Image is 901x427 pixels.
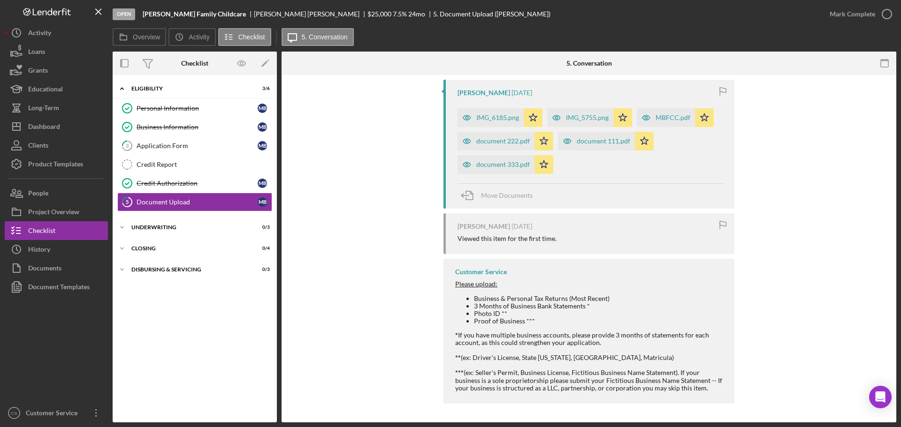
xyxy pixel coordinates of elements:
div: Long-Term [28,98,59,120]
a: 5Document UploadMB [117,193,272,211]
button: Move Documents [458,184,542,207]
div: [PERSON_NAME] [PERSON_NAME] [254,10,367,18]
div: 0 / 3 [253,267,270,272]
button: Document Templates [5,277,108,296]
tspan: 5 [126,199,129,205]
button: Educational [5,80,108,98]
div: Credit Report [137,161,272,168]
li: 3 Months of Business Bank Statements * [474,302,725,310]
div: Documents [28,259,61,280]
button: People [5,184,108,202]
div: M B [258,197,267,207]
a: Business InformationMB [117,118,272,136]
div: Mark Complete [830,5,875,23]
button: document 222.pdf [458,132,553,150]
button: Mark Complete [820,5,896,23]
div: M B [258,122,267,132]
div: Document Templates [28,277,90,299]
button: Long-Term [5,98,108,117]
div: Viewed this item for the first time. [458,235,557,242]
div: Underwriting [131,225,246,230]
button: CSCustomer Service [5,404,108,422]
button: Documents [5,259,108,277]
div: Business Information [137,123,258,131]
div: Dashboard [28,117,60,138]
button: History [5,240,108,259]
div: 5. Document Upload ([PERSON_NAME]) [433,10,550,18]
div: M B [258,141,267,150]
li: Photo ID ** [474,310,725,317]
div: 7.5 % [393,10,407,18]
div: Eligibility [131,86,246,91]
div: IMG_5755.png [566,114,609,121]
a: Credit AuthorizationMB [117,174,272,193]
div: 5. Conversation [566,60,612,67]
button: IMG_6185.png [458,108,542,127]
div: Loans [28,42,45,63]
div: Clients [28,136,48,157]
div: Personal Information [137,105,258,112]
div: Educational [28,80,63,101]
div: Grants [28,61,48,82]
button: document 111.pdf [558,132,654,150]
div: (ex: Driver's License, State [US_STATE], [GEOGRAPHIC_DATA], Matricula) [455,354,725,361]
div: Disbursing & Servicing [131,267,246,272]
button: Loans [5,42,108,61]
div: Customer Service [23,404,84,425]
div: Project Overview [28,202,79,224]
div: Closing [131,246,246,251]
div: Open [113,8,135,20]
tspan: 3 [126,142,129,149]
li: Proof of Business *** [474,317,725,325]
div: If you have multiple business accounts, please provide 3 months of statements for each account, a... [455,295,725,354]
a: Personal InformationMB [117,99,272,118]
button: IMG_5755.png [547,108,632,127]
time: 2025-09-24 19:25 [512,223,532,230]
button: Checklist [218,28,271,46]
div: (ex: Seller's Permit, Business License, Fictitious Business Name Statement). If your business is ... [455,369,725,391]
button: Product Templates [5,155,108,173]
label: Activity [189,33,209,41]
label: Overview [133,33,160,41]
span: Please upload: [455,280,497,288]
div: M B [258,179,267,188]
div: Checklist [28,221,55,242]
div: Checklist [181,60,208,67]
button: Checklist [5,221,108,240]
label: Checklist [238,33,265,41]
button: Overview [113,28,166,46]
button: MBFCC.pdf [637,108,714,127]
div: Open Intercom Messenger [869,386,892,408]
div: History [28,240,50,261]
div: Application Form [137,142,258,150]
div: Activity [28,23,51,45]
button: Activity [5,23,108,42]
span: $25,000 [367,10,391,18]
div: IMG_6185.png [476,114,519,121]
div: [PERSON_NAME] [458,89,510,97]
div: 24 mo [408,10,425,18]
button: Project Overview [5,202,108,221]
time: 2025-09-24 19:30 [512,89,532,97]
button: Grants [5,61,108,80]
a: 3Application FormMB [117,136,272,155]
div: MBFCC.pdf [656,114,690,121]
div: 0 / 4 [253,246,270,251]
div: 0 / 3 [253,225,270,230]
button: 5. Conversation [282,28,354,46]
button: document 333.pdf [458,155,553,174]
div: [PERSON_NAME] [458,223,510,230]
div: document 222.pdf [476,137,530,145]
div: M B [258,104,267,113]
a: Credit Report [117,155,272,174]
span: Move Documents [481,191,533,199]
button: Dashboard [5,117,108,136]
